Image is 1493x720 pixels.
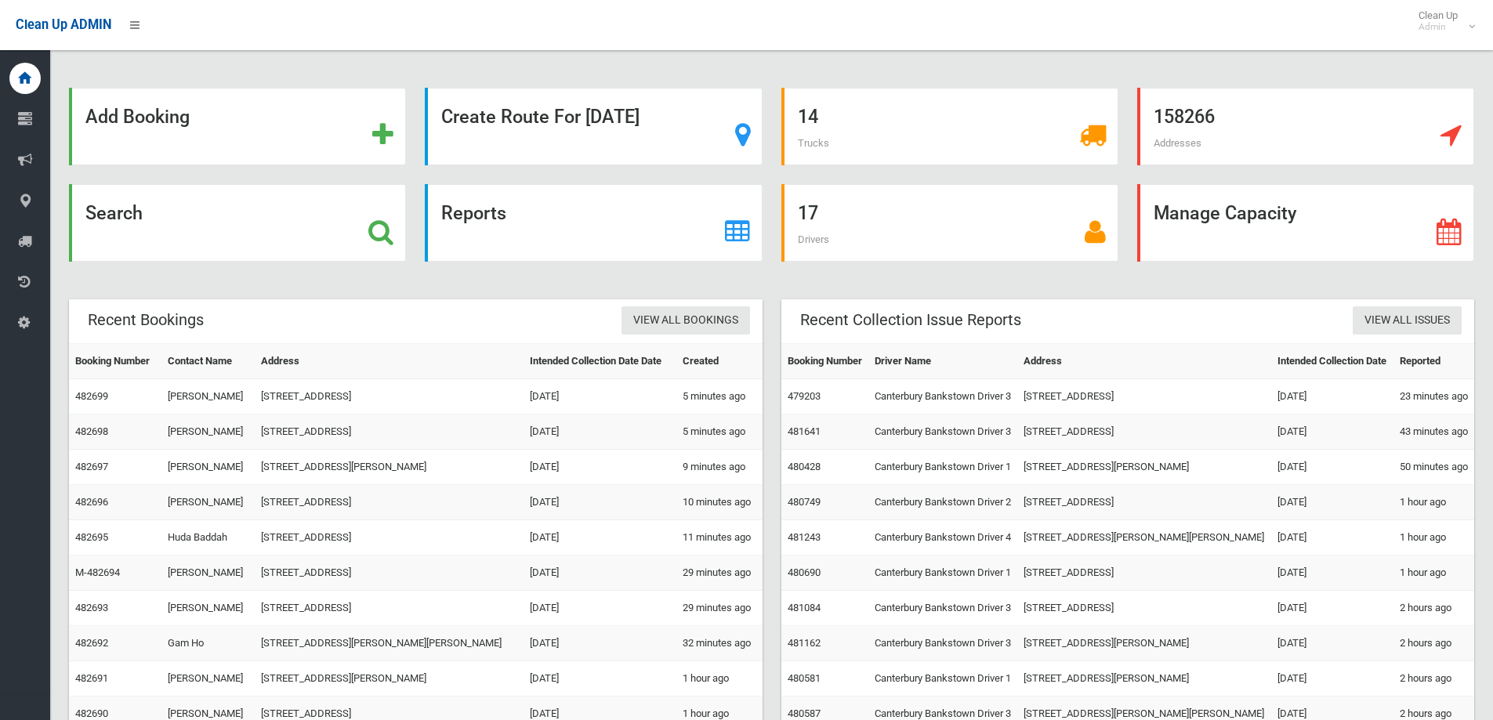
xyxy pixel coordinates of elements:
td: [STREET_ADDRESS] [255,555,524,591]
td: Canterbury Bankstown Driver 3 [868,379,1018,414]
td: Canterbury Bankstown Driver 3 [868,414,1018,450]
th: Address [1017,344,1271,379]
a: M-482694 [75,566,120,578]
td: [DATE] [524,591,676,626]
a: View All Bookings [621,306,750,335]
strong: 14 [798,106,818,128]
td: [PERSON_NAME] [161,414,255,450]
td: Huda Baddah [161,520,255,555]
td: [PERSON_NAME] [161,485,255,520]
a: 481641 [788,425,821,437]
td: [PERSON_NAME] [161,591,255,626]
td: 1 hour ago [676,661,762,696]
a: 479203 [788,390,821,402]
td: 50 minutes ago [1393,450,1474,485]
th: Intended Collection Date Date [524,344,676,379]
a: 480690 [788,566,821,578]
td: 2 hours ago [1393,626,1474,661]
a: 482699 [75,390,108,402]
td: [DATE] [524,555,676,591]
td: Canterbury Bankstown Driver 3 [868,591,1018,626]
a: Create Route For [DATE] [425,88,762,165]
td: [DATE] [524,414,676,450]
th: Created [676,344,762,379]
strong: Search [85,202,143,224]
td: 2 hours ago [1393,661,1474,696]
td: 2 hours ago [1393,591,1474,626]
small: Admin [1419,21,1458,33]
td: 32 minutes ago [676,626,762,661]
th: Contact Name [161,344,255,379]
a: Reports [425,184,762,262]
td: [DATE] [1271,661,1393,696]
td: Canterbury Bankstown Driver 1 [868,661,1018,696]
th: Address [255,344,524,379]
td: 11 minutes ago [676,520,762,555]
td: 29 minutes ago [676,591,762,626]
td: [DATE] [524,485,676,520]
td: [STREET_ADDRESS] [1017,591,1271,626]
a: 482695 [75,531,108,543]
td: [DATE] [1271,520,1393,555]
a: Manage Capacity [1137,184,1474,262]
a: 17 Drivers [781,184,1118,262]
td: [DATE] [524,661,676,696]
a: 482690 [75,707,108,719]
td: [STREET_ADDRESS][PERSON_NAME][PERSON_NAME] [255,626,524,661]
a: 480587 [788,707,821,719]
td: 43 minutes ago [1393,414,1474,450]
a: 480581 [788,672,821,684]
td: [DATE] [1271,555,1393,591]
td: [STREET_ADDRESS][PERSON_NAME] [255,450,524,485]
td: 10 minutes ago [676,485,762,520]
td: [STREET_ADDRESS] [1017,555,1271,591]
a: 481084 [788,602,821,613]
td: [DATE] [524,379,676,414]
a: Add Booking [69,88,406,165]
td: Gam Ho [161,626,255,661]
span: Trucks [798,137,829,149]
td: [DATE] [524,626,676,661]
th: Booking Number [781,344,868,379]
td: [STREET_ADDRESS] [1017,379,1271,414]
td: [STREET_ADDRESS][PERSON_NAME] [255,661,524,696]
td: 1 hour ago [1393,555,1474,591]
td: 9 minutes ago [676,450,762,485]
a: 482697 [75,461,108,472]
td: Canterbury Bankstown Driver 1 [868,450,1018,485]
a: 480428 [788,461,821,472]
td: 29 minutes ago [676,555,762,591]
td: [STREET_ADDRESS] [255,591,524,626]
td: Canterbury Bankstown Driver 1 [868,555,1018,591]
td: [DATE] [1271,450,1393,485]
td: [STREET_ADDRESS] [1017,485,1271,520]
td: [DATE] [524,520,676,555]
th: Intended Collection Date [1271,344,1393,379]
span: Addresses [1154,137,1201,149]
td: 5 minutes ago [676,414,762,450]
td: Canterbury Bankstown Driver 4 [868,520,1018,555]
td: [STREET_ADDRESS] [255,485,524,520]
td: [PERSON_NAME] [161,661,255,696]
a: 482691 [75,672,108,684]
td: 1 hour ago [1393,485,1474,520]
td: 5 minutes ago [676,379,762,414]
th: Booking Number [69,344,161,379]
td: 1 hour ago [1393,520,1474,555]
td: [DATE] [1271,414,1393,450]
td: [STREET_ADDRESS] [255,379,524,414]
strong: 17 [798,202,818,224]
th: Driver Name [868,344,1018,379]
span: Drivers [798,233,829,245]
a: 481243 [788,531,821,543]
a: 14 Trucks [781,88,1118,165]
th: Reported [1393,344,1474,379]
a: 482693 [75,602,108,613]
td: [DATE] [1271,626,1393,661]
header: Recent Collection Issue Reports [781,305,1040,335]
a: 482698 [75,425,108,437]
td: [PERSON_NAME] [161,450,255,485]
td: Canterbury Bankstown Driver 2 [868,485,1018,520]
td: [DATE] [1271,591,1393,626]
span: Clean Up [1411,9,1473,33]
